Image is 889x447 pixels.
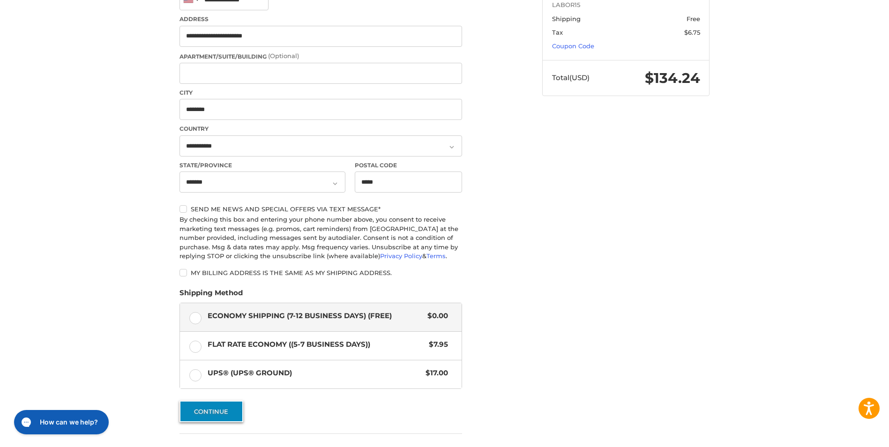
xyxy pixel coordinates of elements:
span: Economy Shipping (7-12 Business Days) (Free) [208,311,423,321]
button: Continue [179,401,243,422]
span: Free [687,15,700,22]
label: Send me news and special offers via text message* [179,205,462,213]
span: Total (USD) [552,73,590,82]
span: LABOR15 [552,0,700,10]
a: Privacy Policy [380,252,422,260]
span: $17.00 [421,368,448,379]
span: Tax [552,29,563,36]
label: Country [179,125,462,133]
label: City [179,89,462,97]
span: UPS® (UPS® Ground) [208,368,421,379]
span: $0.00 [423,311,448,321]
iframe: Gorgias live chat messenger [9,407,112,438]
span: Shipping [552,15,581,22]
span: Flat Rate Economy ((5-7 Business Days)) [208,339,425,350]
iframe: Google Customer Reviews [812,422,889,447]
span: $6.75 [684,29,700,36]
a: Terms [426,252,446,260]
label: Address [179,15,462,23]
legend: Shipping Method [179,288,243,303]
label: Apartment/Suite/Building [179,52,462,61]
a: Coupon Code [552,42,594,50]
small: (Optional) [268,52,299,60]
label: My billing address is the same as my shipping address. [179,269,462,276]
span: $134.24 [645,69,700,87]
span: $7.95 [424,339,448,350]
label: Postal Code [355,161,463,170]
div: By checking this box and entering your phone number above, you consent to receive marketing text ... [179,215,462,261]
label: State/Province [179,161,345,170]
